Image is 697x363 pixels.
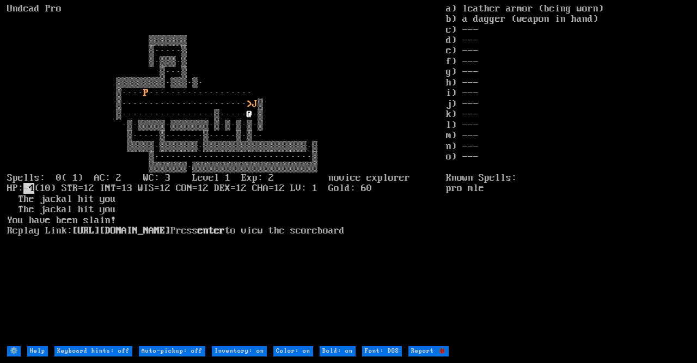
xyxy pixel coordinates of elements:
[7,4,446,345] larn: Undead Pro ▒▒▒▒▒▒▒ ▒·····▒ ▒·▒▒▒·▒ ▒···▒ ▒▒▒▒▒▒▒▒▒·▒▒▒·▒· ▒···· ··················· ▒············...
[27,346,48,356] input: Help
[54,346,132,356] input: Keyboard hints: off
[252,99,258,109] font: J
[198,225,225,236] b: enter
[247,109,252,120] font: @
[139,346,205,356] input: Auto-pickup: off
[72,225,170,236] a: [URL][DOMAIN_NAME]
[362,346,402,356] input: Font: DOS
[143,88,149,99] font: P
[320,346,356,356] input: Bold: on
[212,346,267,356] input: Inventory: on
[408,346,449,356] input: Report 🐞
[7,346,21,356] input: ⚙️
[247,99,252,109] font: >
[23,183,34,194] mark: -4
[273,346,313,356] input: Color: on
[446,4,690,345] stats: a) leather armor (being worn) b) a dagger (weapon in hand) c) --- d) --- e) --- f) --- g) --- h) ...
